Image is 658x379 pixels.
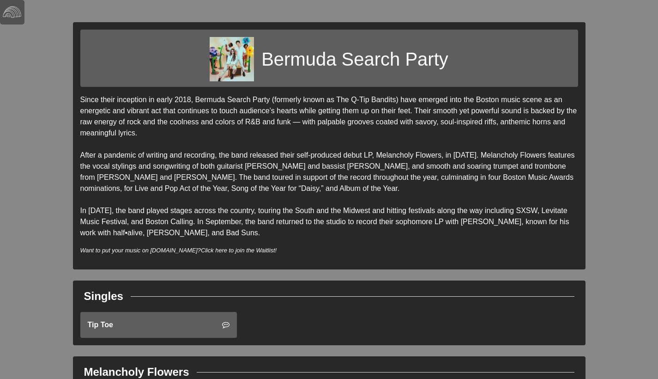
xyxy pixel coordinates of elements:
h1: Bermuda Search Party [261,48,448,70]
img: e3b4b200da5333a46c46c0383b8e928d98f35a297c0944cc83dff126f2c4ee3c.jpg [210,37,254,81]
div: Singles [84,288,123,305]
i: Want to put your music on [DOMAIN_NAME]? [80,247,277,254]
img: logo-white-4c48a5e4bebecaebe01ca5a9d34031cfd3d4ef9ae749242e8c4bf12ef99f53e8.png [3,3,21,21]
p: Since their inception in early 2018, Bermuda Search Party (formerly known as The Q-Tip Bandits) h... [80,94,578,238]
a: Tip Toe [80,312,237,338]
a: Click here to join the Waitlist! [201,247,277,254]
